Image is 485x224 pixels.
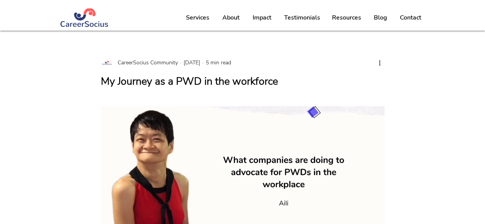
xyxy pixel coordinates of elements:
p: Services [182,8,213,27]
p: Contact [396,8,425,27]
p: Resources [328,8,365,27]
a: Testimonials [278,8,326,27]
span: Dec 5, 2021 [184,59,200,66]
p: Impact [249,8,275,27]
h1: My Journey as a PWD in the workforce [101,74,385,89]
a: Services [180,8,216,27]
a: Blog [367,8,393,27]
p: Blog [370,8,391,27]
a: Resources [326,8,367,27]
p: About [219,8,243,27]
nav: Site [180,8,427,27]
a: About [216,8,246,27]
a: Contact [393,8,427,27]
span: 5 min read [206,59,231,66]
button: More actions [375,58,385,67]
img: Logo Blue (#283972) png.png [60,8,109,27]
p: Testimonials [280,8,324,27]
a: Impact [246,8,278,27]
